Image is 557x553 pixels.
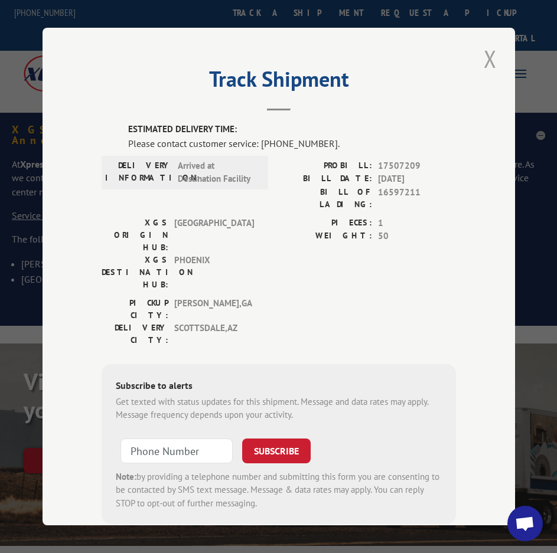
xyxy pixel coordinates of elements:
[279,185,372,210] label: BILL OF LADING:
[128,123,456,136] label: ESTIMATED DELIVERY TIME:
[242,438,311,463] button: SUBSCRIBE
[116,378,442,395] div: Subscribe to alerts
[120,438,233,463] input: Phone Number
[102,71,456,93] h2: Track Shipment
[507,506,543,541] a: Open chat
[102,296,168,321] label: PICKUP CITY:
[116,395,442,421] div: Get texted with status updates for this shipment. Message and data rates may apply. Message frequ...
[378,159,456,172] span: 17507209
[174,216,254,253] span: [GEOGRAPHIC_DATA]
[279,216,372,230] label: PIECES:
[102,321,168,346] label: DELIVERY CITY:
[105,159,172,185] label: DELIVERY INFORMATION:
[178,159,258,185] span: Arrived at Destination Facility
[102,253,168,290] label: XGS DESTINATION HUB:
[378,172,456,186] span: [DATE]
[378,185,456,210] span: 16597211
[174,321,254,346] span: SCOTTSDALE , AZ
[174,296,254,321] span: [PERSON_NAME] , GA
[128,136,456,150] div: Please contact customer service: [PHONE_NUMBER].
[378,216,456,230] span: 1
[378,230,456,243] span: 50
[279,230,372,243] label: WEIGHT:
[102,216,168,253] label: XGS ORIGIN HUB:
[480,42,500,75] button: Close modal
[174,253,254,290] span: PHOENIX
[279,172,372,186] label: BILL DATE:
[116,470,136,482] strong: Note:
[116,470,442,510] div: by providing a telephone number and submitting this form you are consenting to be contacted by SM...
[279,159,372,172] label: PROBILL:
